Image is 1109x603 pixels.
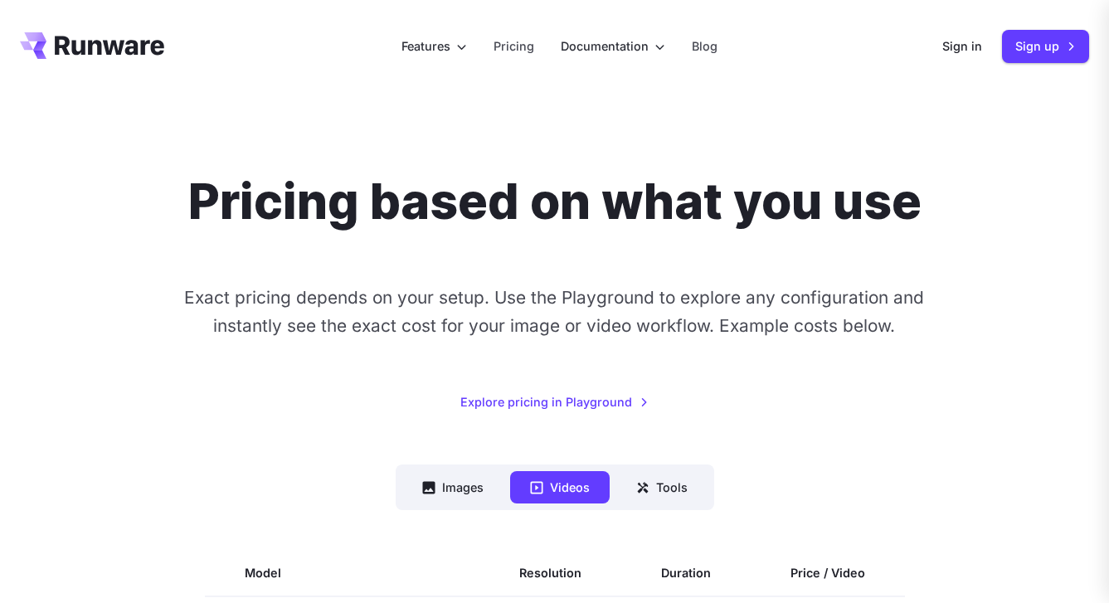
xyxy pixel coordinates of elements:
a: Blog [692,36,717,56]
button: Tools [616,471,708,503]
h1: Pricing based on what you use [188,173,922,231]
a: Sign in [942,36,982,56]
label: Documentation [561,36,665,56]
label: Features [401,36,467,56]
p: Exact pricing depends on your setup. Use the Playground to explore any configuration and instantl... [180,284,928,339]
a: Sign up [1002,30,1089,62]
th: Duration [621,550,751,596]
a: Go to / [20,32,164,59]
th: Model [205,550,479,596]
button: Videos [510,471,610,503]
button: Images [402,471,503,503]
a: Explore pricing in Playground [460,392,649,411]
th: Price / Video [751,550,905,596]
th: Resolution [479,550,621,596]
a: Pricing [494,36,534,56]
